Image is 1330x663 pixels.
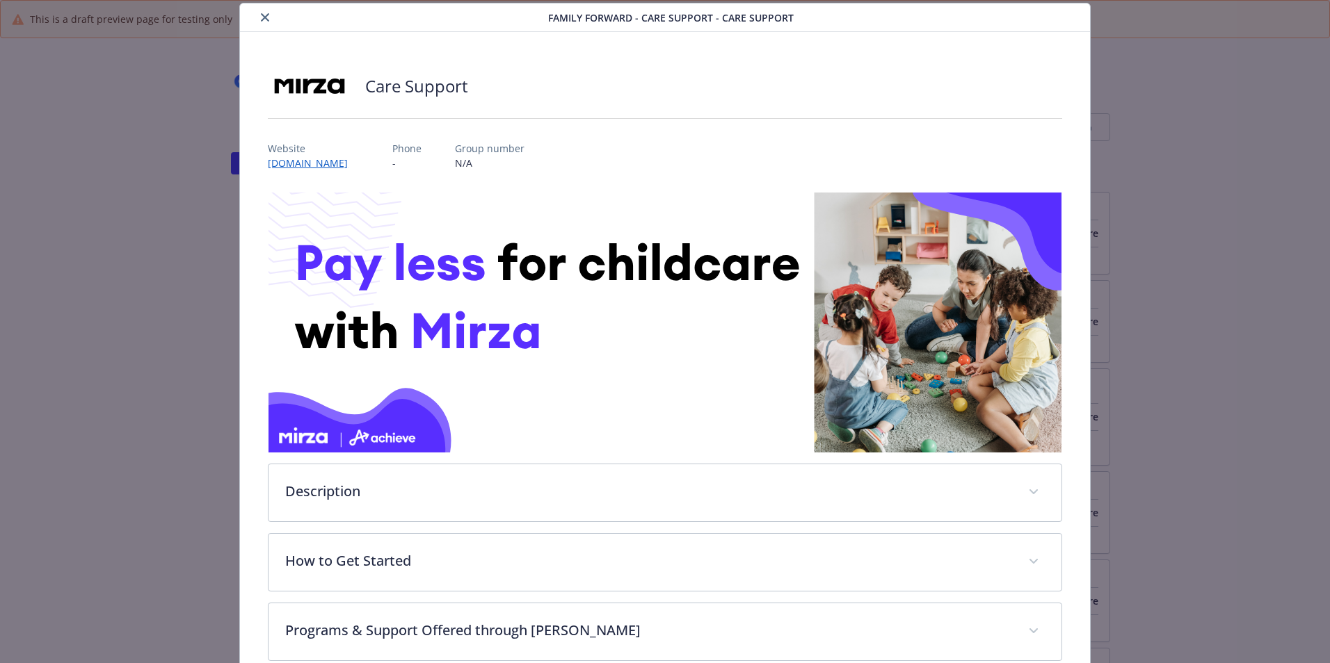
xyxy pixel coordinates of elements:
a: [DOMAIN_NAME] [268,156,359,170]
p: Website [268,141,359,156]
p: Phone [392,141,422,156]
img: HeyMirza, Inc. [268,65,351,107]
div: How to Get Started [269,534,1061,591]
div: Description [269,464,1061,521]
img: banner [269,193,1061,452]
h2: Care Support [365,74,468,98]
div: Programs & Support Offered through [PERSON_NAME] [269,603,1061,660]
p: Programs & Support Offered through [PERSON_NAME] [285,620,1011,641]
span: Family Forward - Care Support - Care Support [548,10,794,25]
p: - [392,156,422,170]
p: Description [285,481,1011,502]
p: N/A [455,156,524,170]
button: close [257,9,273,26]
p: Group number [455,141,524,156]
p: How to Get Started [285,550,1011,571]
